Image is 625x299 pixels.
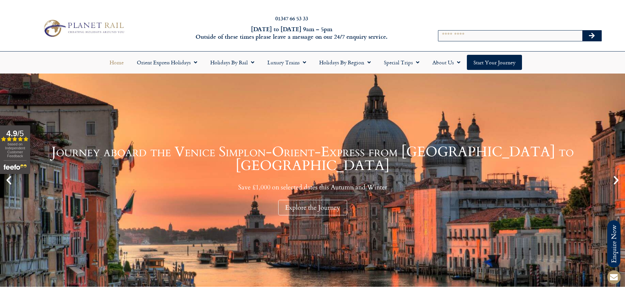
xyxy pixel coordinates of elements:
h1: Journey aboard the Venice Simplon-Orient-Express from [GEOGRAPHIC_DATA] to [GEOGRAPHIC_DATA] [16,145,609,173]
div: Next slide [611,175,622,186]
a: Special Trips [377,55,426,70]
h6: [DATE] to [DATE] 9am – 5pm Outside of these times please leave a message on our 24/7 enquiry serv... [168,25,415,41]
nav: Menu [3,55,622,70]
a: Holidays by Region [313,55,377,70]
img: Planet Rail Train Holidays Logo [40,18,126,39]
a: Orient Express Holidays [130,55,204,70]
a: About Us [426,55,467,70]
a: Luxury Trains [261,55,313,70]
a: Start your Journey [467,55,522,70]
a: Home [103,55,130,70]
div: Explore the Journey [278,200,347,215]
a: Holidays by Rail [204,55,261,70]
button: Search [582,31,601,41]
a: 01347 66 53 33 [275,14,308,22]
p: Save £1,000 on selected dates this Autumn and Winter [16,183,609,191]
div: Previous slide [3,175,14,186]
